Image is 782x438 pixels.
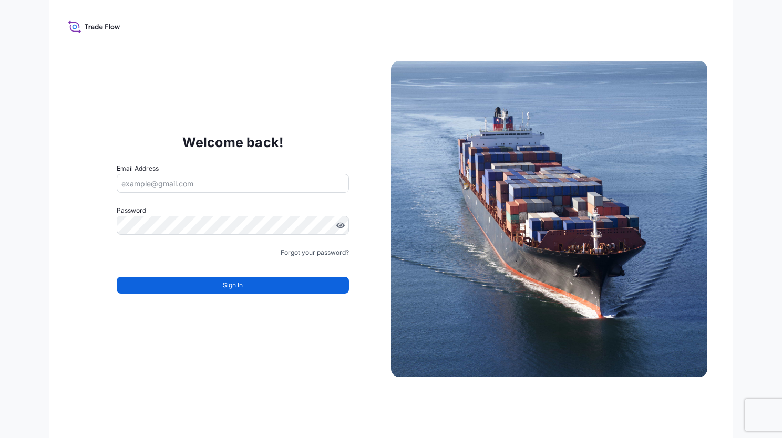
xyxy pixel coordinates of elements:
[182,134,284,151] p: Welcome back!
[117,205,349,216] label: Password
[117,174,349,193] input: example@gmail.com
[223,280,243,290] span: Sign In
[336,221,345,230] button: Show password
[391,61,707,377] img: Ship illustration
[117,163,159,174] label: Email Address
[117,277,349,294] button: Sign In
[281,247,349,258] a: Forgot your password?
